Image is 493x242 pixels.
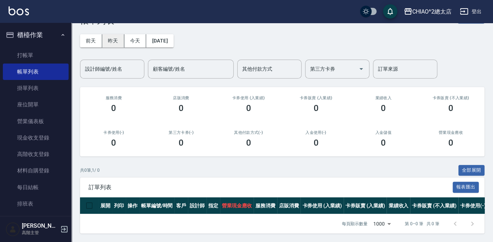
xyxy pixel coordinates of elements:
[179,138,184,148] h3: 0
[3,26,69,44] button: 櫃檯作業
[99,197,112,214] th: 展開
[448,138,453,148] h3: 0
[381,103,386,113] h3: 0
[89,130,139,135] h2: 卡券使用(-)
[89,96,139,100] h3: 服務消費
[80,167,100,173] p: 共 0 筆, 1 / 0
[453,182,479,193] button: 報表匯出
[126,197,139,214] th: 操作
[370,214,393,233] div: 1000
[146,34,173,47] button: [DATE]
[342,221,368,227] p: 每頁顯示數量
[291,96,341,100] h2: 卡券販賣 (入業績)
[6,222,20,236] img: Person
[300,197,344,214] th: 卡券使用 (入業績)
[3,162,69,179] a: 材料自購登錄
[313,103,318,113] h3: 0
[355,63,367,75] button: Open
[410,197,458,214] th: 卡券販賣 (不入業績)
[22,222,58,230] h5: [PERSON_NAME]
[3,212,69,228] a: 現場電腦打卡
[223,130,274,135] h2: 其他付款方式(-)
[9,6,29,15] img: Logo
[381,138,386,148] h3: 0
[277,197,301,214] th: 店販消費
[412,7,452,16] div: CHIAO^2總太店
[220,197,254,214] th: 營業現金應收
[22,230,58,236] p: 高階主管
[246,103,251,113] h3: 0
[3,196,69,212] a: 排班表
[102,34,124,47] button: 昨天
[124,34,146,47] button: 今天
[358,96,409,100] h2: 業績收入
[313,138,318,148] h3: 0
[174,197,188,214] th: 客戶
[179,103,184,113] h3: 0
[223,96,274,100] h2: 卡券使用 (入業績)
[291,130,341,135] h2: 入金使用(-)
[254,197,277,214] th: 服務消費
[246,138,251,148] h3: 0
[401,4,454,19] button: CHIAO^2總太店
[425,96,476,100] h2: 卡券販賣 (不入業績)
[405,221,439,227] p: 第 0–0 筆 共 0 筆
[3,113,69,130] a: 營業儀表板
[111,103,116,113] h3: 0
[358,130,409,135] h2: 入金儲值
[457,5,484,18] button: 登出
[112,197,126,214] th: 列印
[3,146,69,162] a: 高階收支登錄
[387,197,410,214] th: 業績收入
[458,165,485,176] button: 全部展開
[3,47,69,64] a: 打帳單
[3,179,69,196] a: 每日結帳
[89,184,453,191] span: 訂單列表
[425,130,476,135] h2: 營業現金應收
[453,183,479,190] a: 報表匯出
[156,96,206,100] h2: 店販消費
[188,197,206,214] th: 設計師
[80,34,102,47] button: 前天
[111,138,116,148] h3: 0
[448,103,453,113] h3: 0
[156,130,206,135] h2: 第三方卡券(-)
[3,96,69,113] a: 座位開單
[458,197,488,214] th: 卡券使用(-)
[3,130,69,146] a: 現金收支登錄
[3,64,69,80] a: 帳單列表
[383,4,397,19] button: save
[344,197,387,214] th: 卡券販賣 (入業績)
[139,197,175,214] th: 帳單編號/時間
[3,80,69,96] a: 掛單列表
[206,197,220,214] th: 指定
